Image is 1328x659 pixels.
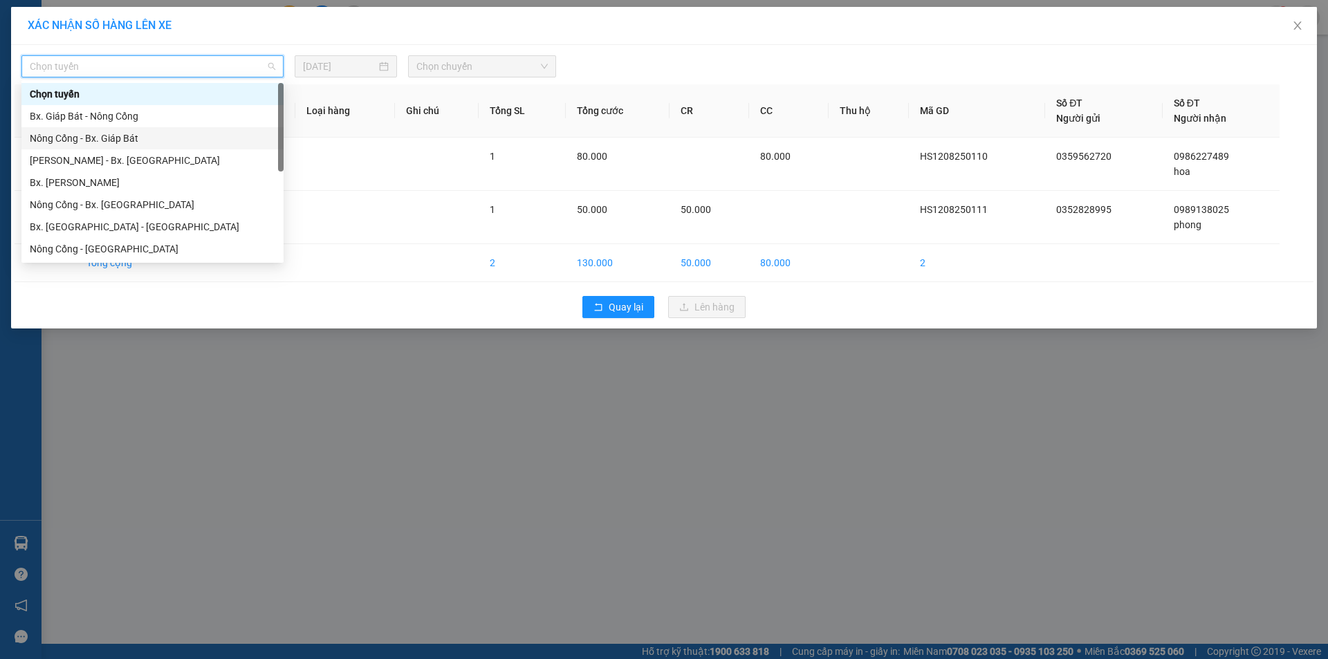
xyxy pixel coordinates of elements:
span: Chọn tuyến [30,56,275,77]
td: 50.000 [670,244,749,282]
div: Chọn tuyến [21,83,284,105]
td: 2 [479,244,566,282]
div: Nông Cống - Bắc Ninh [21,238,284,260]
span: rollback [593,302,603,313]
span: 0986227489 [1174,151,1229,162]
span: Số ĐT [1056,98,1082,109]
input: 12/08/2025 [303,59,376,74]
div: Bx. [GEOGRAPHIC_DATA] - [GEOGRAPHIC_DATA] [30,219,275,234]
th: Loại hàng [295,84,395,138]
span: Quay lại [609,299,643,315]
th: CC [749,84,829,138]
div: Chọn tuyến [30,86,275,102]
th: CR [670,84,749,138]
img: logo [7,40,37,89]
span: 1 [490,151,495,162]
span: HS1208250110 [147,56,228,71]
button: uploadLên hàng [668,296,746,318]
strong: PHIẾU BIÊN NHẬN [55,76,131,106]
div: Nông Cống - Bx. [GEOGRAPHIC_DATA] [30,197,275,212]
button: rollbackQuay lại [582,296,654,318]
td: 80.000 [749,244,829,282]
span: XÁC NHẬN SỐ HÀNG LÊN XE [28,19,172,32]
div: Bx. [PERSON_NAME] [30,175,275,190]
td: 130.000 [566,244,670,282]
th: Tổng cước [566,84,670,138]
td: 2 [15,191,75,244]
span: HS1208250110 [920,151,988,162]
span: 50.000 [577,204,607,215]
div: Bx. Giáp Bát - Nông Cống [30,109,275,124]
td: 2 [909,244,1045,282]
div: Bx. Mỹ Đình - Nông Cống [21,216,284,238]
span: Người gửi [1056,113,1100,124]
span: 50.000 [681,204,711,215]
strong: CHUYỂN PHÁT NHANH ĐÔNG LÝ [46,11,140,56]
th: Thu hộ [829,84,910,138]
div: Bx. Giáp Bát - Nông Cống [21,105,284,127]
th: Mã GD [909,84,1045,138]
span: 0359562720 [1056,151,1112,162]
div: Nông Cống - [GEOGRAPHIC_DATA] [30,241,275,257]
div: Nông Cống - Bx. Giáp Bát [21,127,284,149]
th: STT [15,84,75,138]
span: hoa [1174,166,1190,177]
span: 80.000 [760,151,791,162]
div: [PERSON_NAME] - Bx. [GEOGRAPHIC_DATA] [30,153,275,168]
td: Tổng cộng [75,244,178,282]
span: phong [1174,219,1201,230]
td: 1 [15,138,75,191]
span: SĐT XE [68,59,113,73]
span: Số ĐT [1174,98,1200,109]
span: Chọn chuyến [416,56,548,77]
span: HS1208250111 [920,204,988,215]
span: 0352828995 [1056,204,1112,215]
span: close [1292,20,1303,31]
th: Ghi chú [395,84,479,138]
span: 1 [490,204,495,215]
th: Tổng SL [479,84,566,138]
span: 80.000 [577,151,607,162]
div: Bx. Gia Lâm - Như Thanh [21,171,284,194]
div: Như Thanh - Bx. Gia Lâm [21,149,284,171]
span: 0989138025 [1174,204,1229,215]
span: Người nhận [1174,113,1226,124]
div: Nông Cống - Bx. Mỹ Đình [21,194,284,216]
button: Close [1278,7,1317,46]
div: Nông Cống - Bx. Giáp Bát [30,131,275,146]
